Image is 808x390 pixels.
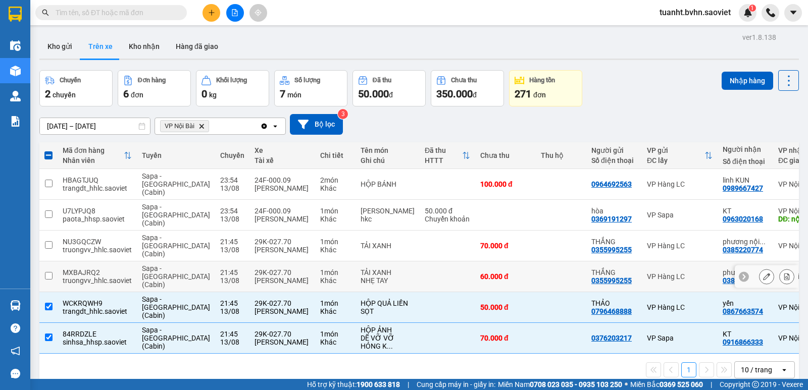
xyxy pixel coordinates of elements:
[723,157,768,165] div: Số điện thoại
[220,215,244,223] div: 13/08
[425,146,462,154] div: Đã thu
[142,295,210,319] span: Sapa - [GEOGRAPHIC_DATA] (Cabin)
[63,215,132,223] div: paota_hhsp.saoviet
[121,34,168,59] button: Kho nhận
[260,122,268,130] svg: Clear all
[320,268,350,276] div: 1 món
[160,120,209,132] span: VP Nội Bài, close by backspace
[723,184,763,192] div: 0989667427
[271,122,279,130] svg: open
[10,40,21,51] img: warehouse-icon
[220,151,244,159] div: Chuyến
[723,207,768,215] div: KT
[10,300,21,311] img: warehouse-icon
[226,4,244,22] button: file-add
[9,7,22,22] img: logo-vxr
[220,238,244,246] div: 21:45
[255,146,310,154] div: Xe
[80,34,121,59] button: Trên xe
[723,276,763,285] div: 0385220774
[361,276,415,285] div: NHẸ TAY
[255,330,310,338] div: 29K-027.70
[220,299,244,307] div: 21:45
[63,268,132,276] div: MXBAJRQ2
[320,299,350,307] div: 1 món
[216,77,247,84] div: Khối lượng
[361,268,415,276] div: TẢI XANH
[723,330,768,338] div: KT
[142,172,210,196] span: Sapa - [GEOGRAPHIC_DATA] (Cabin)
[387,342,393,350] span: ...
[591,156,637,164] div: Số điện thoại
[750,5,754,12] span: 1
[63,238,132,246] div: NU3GQCZW
[63,146,124,154] div: Mã đơn hàng
[473,91,477,99] span: đ
[220,307,244,315] div: 13/08
[142,264,210,289] span: Sapa - [GEOGRAPHIC_DATA] (Cabin)
[361,299,415,315] div: HỘP QUẢ LIỀN SỌT
[307,379,400,390] span: Hỗ trợ kỹ thuật:
[723,268,768,276] div: phương nội bài
[320,276,350,285] div: Khác
[436,88,473,100] span: 350.000
[722,72,773,90] button: Nhập hàng
[338,109,348,119] sup: 3
[165,122,194,130] span: VP Nội Bài
[255,276,310,285] div: [PERSON_NAME]
[642,142,718,169] th: Toggle SortBy
[10,116,21,127] img: solution-icon
[541,151,581,159] div: Thu hộ
[220,268,244,276] div: 21:45
[480,242,531,250] div: 70.000 đ
[723,338,763,346] div: 0916866333
[759,269,774,284] div: Sửa đơn hàng
[358,88,389,100] span: 50.000
[255,268,310,276] div: 29K-027.70
[515,88,531,100] span: 271
[294,77,320,84] div: Số lượng
[420,142,475,169] th: Toggle SortBy
[220,207,244,215] div: 23:54
[408,379,409,390] span: |
[11,323,20,333] span: question-circle
[60,77,81,84] div: Chuyến
[255,9,262,16] span: aim
[651,6,739,19] span: tuanht.bvhn.saoviet
[320,207,350,215] div: 1 món
[647,272,713,281] div: VP Hàng LC
[760,238,766,246] span: ...
[142,326,210,350] span: Sapa - [GEOGRAPHIC_DATA] (Cabin)
[480,303,531,311] div: 50.000 đ
[529,77,555,84] div: Hàng tồn
[417,379,495,390] span: Cung cấp máy in - giấy in:
[10,91,21,101] img: warehouse-icon
[647,146,704,154] div: VP gửi
[647,156,704,164] div: ĐC lấy
[723,238,768,246] div: phương nội bài
[168,34,226,59] button: Hàng đã giao
[290,114,343,135] button: Bộ lọc
[209,91,217,99] span: kg
[647,334,713,342] div: VP Sapa
[498,379,622,390] span: Miền Nam
[723,215,763,223] div: 0963020168
[625,382,628,386] span: ⚪️
[480,151,531,159] div: Chưa thu
[63,330,132,338] div: 84RRDZLE
[647,180,713,188] div: VP Hàng LC
[39,70,113,106] button: Chuyến2chuyến
[45,88,50,100] span: 2
[766,8,775,17] img: phone-icon
[131,91,143,99] span: đơn
[320,184,350,192] div: Khác
[425,207,470,215] div: 50.000 đ
[255,176,310,184] div: 24F-000.09
[743,8,752,17] img: icon-new-feature
[752,381,759,388] span: copyright
[220,184,244,192] div: 13/08
[591,276,632,285] div: 0355995255
[723,176,768,184] div: linh KUN
[509,70,582,106] button: Hàng tồn271đơn
[591,334,632,342] div: 0376203217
